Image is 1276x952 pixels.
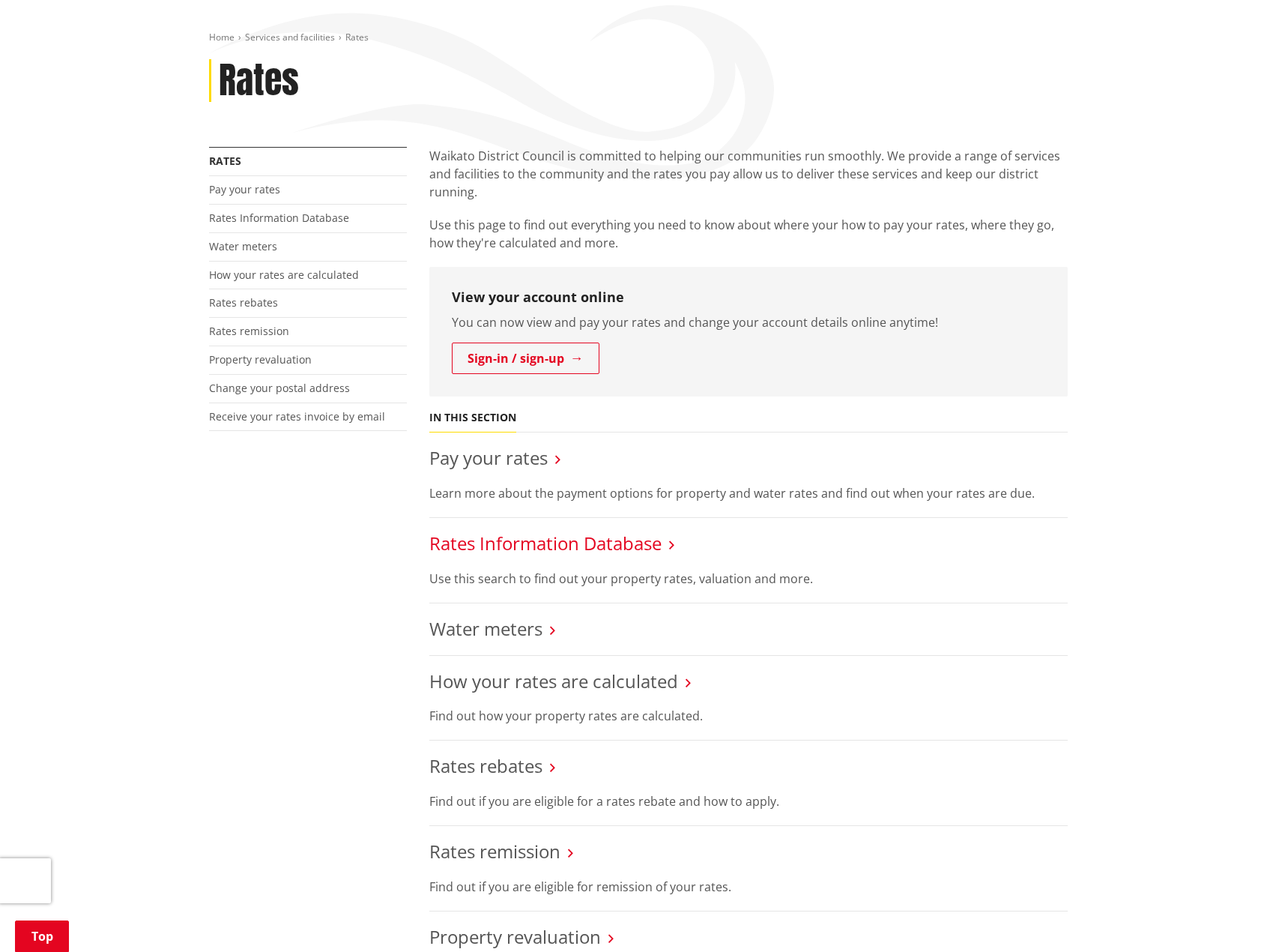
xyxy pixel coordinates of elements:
a: Top [15,921,69,952]
span: Rates [345,31,369,43]
a: Property revaluation [209,352,312,367]
a: Rates rebates [209,295,278,310]
a: How your rates are calculated [429,669,678,693]
a: Rates remission [209,324,289,338]
a: Property revaluation [429,924,601,949]
a: Pay your rates [429,445,548,470]
p: Find out how your property rates are calculated. [429,707,1068,725]
a: Rates [209,154,241,168]
a: Pay your rates [209,182,280,196]
p: Use this search to find out your property rates, valuation and more. [429,570,1068,588]
p: Find out if you are eligible for a rates rebate and how to apply. [429,792,1068,810]
h5: In this section [429,412,516,424]
a: Services and facilities [245,31,335,43]
a: Rates remission [429,839,560,864]
a: Change your postal address [209,381,350,395]
a: Receive your rates invoice by email [209,409,385,424]
nav: breadcrumb [209,31,1068,44]
p: Waikato District Council is committed to helping our communities run smoothly. We provide a range... [429,147,1068,201]
a: Water meters [429,616,542,641]
p: Learn more about the payment options for property and water rates and find out when your rates ar... [429,484,1068,502]
a: Home [209,31,235,43]
a: Sign-in / sign-up [452,343,599,374]
iframe: Messenger Launcher [1207,889,1261,943]
a: How your rates are calculated [209,268,359,282]
h3: View your account online [452,289,1045,306]
p: You can now view and pay your rates and change your account details online anytime! [452,313,1045,331]
a: Water meters [209,239,277,253]
a: Rates Information Database [209,211,349,225]
p: Use this page to find out everything you need to know about where your how to pay your rates, whe... [429,216,1068,252]
p: Find out if you are eligible for remission of your rates. [429,878,1068,896]
a: Rates Information Database [429,531,662,555]
h1: Rates [219,59,299,103]
a: Rates rebates [429,753,542,778]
